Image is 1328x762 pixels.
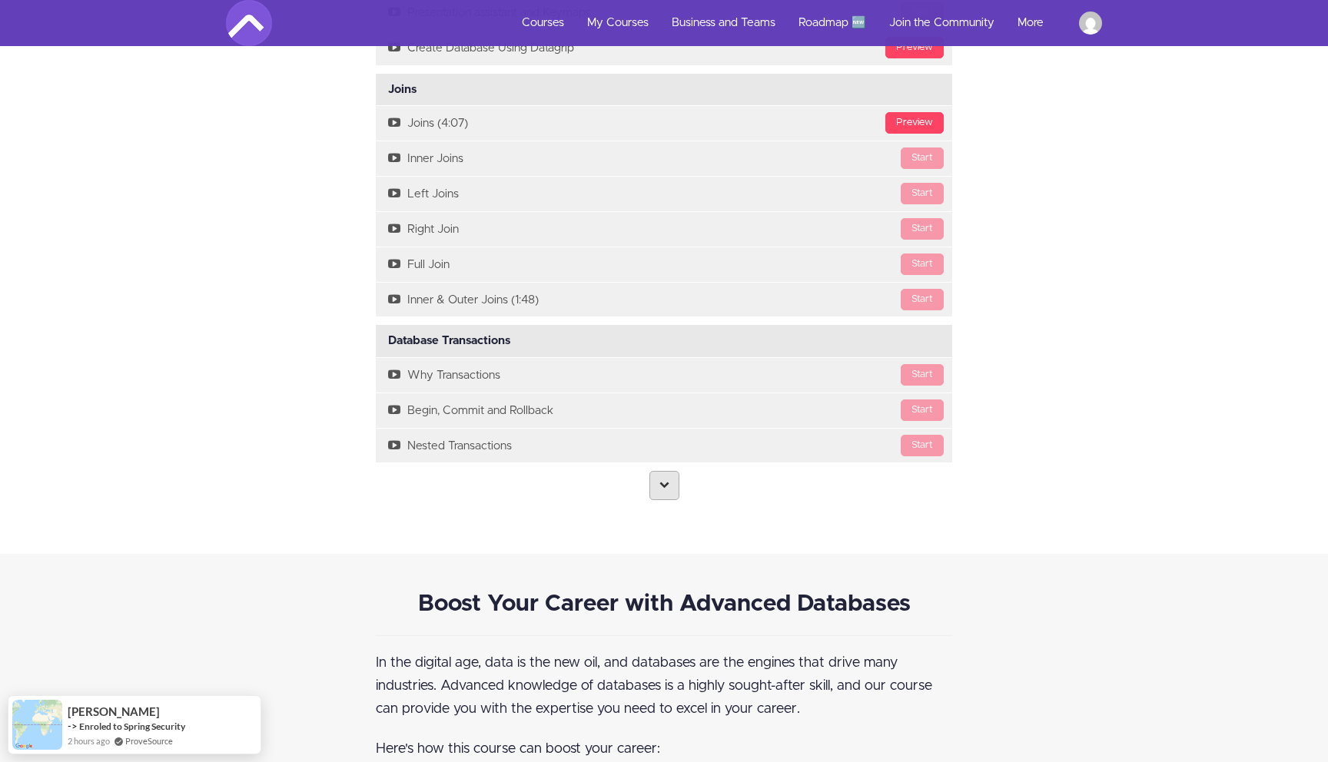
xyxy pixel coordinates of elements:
img: provesource social proof notification image [12,700,62,750]
div: Database Transactions [376,325,952,357]
span: In the digital age, data is the new oil, and databases are the engines that drive many industries... [376,656,932,716]
a: PreviewCreate Database Using Datagrip [376,31,952,65]
span: 2 hours ago [68,734,110,747]
a: Enroled to Spring Security [79,720,185,733]
a: StartInner Joins [376,141,952,176]
a: ProveSource [125,734,173,747]
strong: Boost Your Career with Advanced Databases [418,592,911,615]
a: StartLeft Joins [376,177,952,211]
img: reenad286@gmail.com [1079,12,1102,35]
a: StartInner & Outer Joins (1:48) [376,283,952,317]
div: Start [901,289,944,310]
div: Preview [885,37,944,58]
div: Start [901,364,944,386]
div: Start [901,218,944,240]
span: Here's how this course can boost your career: [376,742,660,756]
div: Start [901,183,944,204]
div: Joins [376,74,952,106]
div: Preview [885,112,944,134]
a: StartRight Join [376,212,952,247]
a: StartWhy Transactions [376,358,952,393]
a: StartBegin, Commit and Rollback [376,393,952,428]
span: -> [68,720,78,732]
div: Start [901,435,944,456]
a: StartFull Join [376,247,952,282]
div: Start [901,147,944,169]
span: [PERSON_NAME] [68,705,160,718]
div: Start [901,399,944,421]
div: Start [901,253,944,275]
a: PreviewJoins (4:07) [376,106,952,141]
a: StartNested Transactions [376,429,952,463]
